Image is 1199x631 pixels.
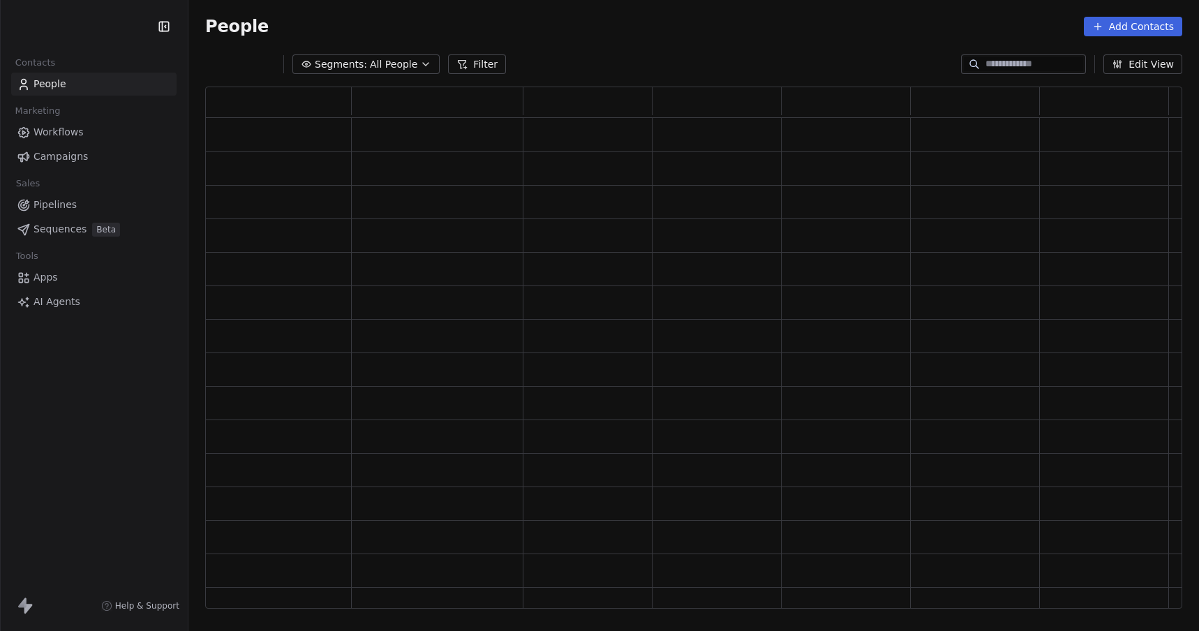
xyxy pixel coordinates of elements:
[92,223,120,237] span: Beta
[448,54,506,74] button: Filter
[33,149,88,164] span: Campaigns
[9,52,61,73] span: Contacts
[115,600,179,611] span: Help & Support
[33,270,58,285] span: Apps
[11,266,177,289] a: Apps
[33,125,84,140] span: Workflows
[11,121,177,144] a: Workflows
[9,101,66,121] span: Marketing
[101,600,179,611] a: Help & Support
[33,198,77,212] span: Pipelines
[11,193,177,216] a: Pipelines
[11,290,177,313] a: AI Agents
[1103,54,1182,74] button: Edit View
[10,173,46,194] span: Sales
[1084,17,1182,36] button: Add Contacts
[11,145,177,168] a: Campaigns
[33,77,66,91] span: People
[370,57,417,72] span: All People
[205,16,269,37] span: People
[315,57,367,72] span: Segments:
[11,218,177,241] a: SequencesBeta
[33,222,87,237] span: Sequences
[11,73,177,96] a: People
[10,246,44,267] span: Tools
[33,295,80,309] span: AI Agents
